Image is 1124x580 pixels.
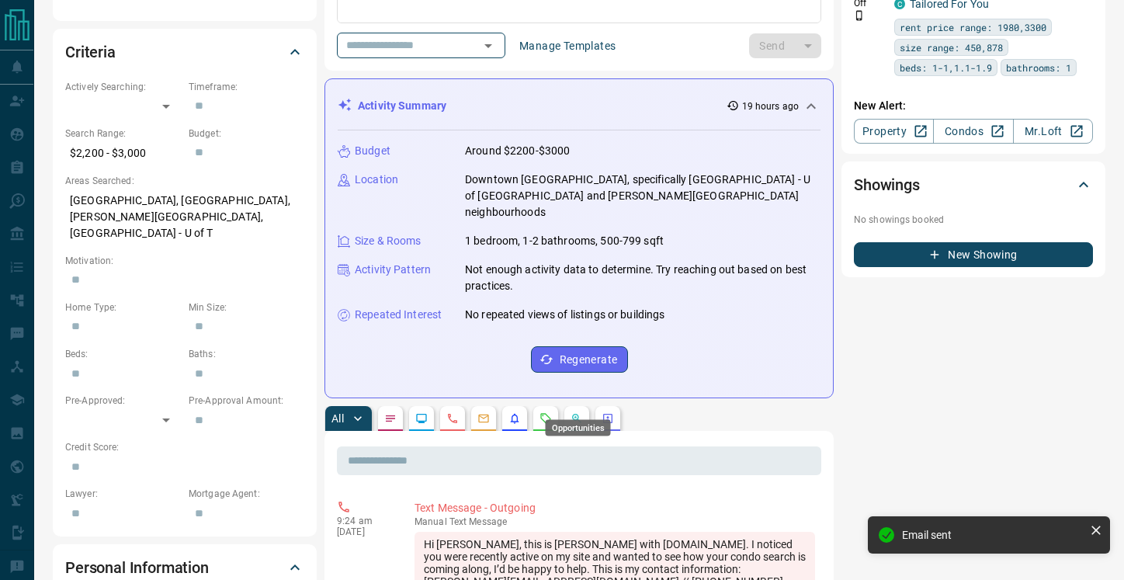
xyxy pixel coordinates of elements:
p: 9:24 am [337,516,391,526]
svg: Requests [539,412,552,425]
p: Home Type: [65,300,181,314]
div: Email sent [902,529,1084,541]
h2: Personal Information [65,555,209,580]
h2: Showings [854,172,920,197]
p: Text Message - Outgoing [415,500,815,516]
a: Mr.Loft [1013,119,1093,144]
div: Criteria [65,33,304,71]
svg: Lead Browsing Activity [415,412,428,425]
svg: Calls [446,412,459,425]
p: Activity Pattern [355,262,431,278]
p: 19 hours ago [742,99,799,113]
p: Search Range: [65,127,181,141]
p: Lawyer: [65,487,181,501]
p: Activity Summary [358,98,446,114]
div: Opportunities [546,420,611,436]
p: Areas Searched: [65,174,304,188]
p: Timeframe: [189,80,304,94]
p: Pre-Approval Amount: [189,394,304,408]
svg: Notes [384,412,397,425]
span: bathrooms: 1 [1006,60,1071,75]
div: split button [749,33,821,58]
p: No repeated views of listings or buildings [465,307,665,323]
p: Min Size: [189,300,304,314]
button: Manage Templates [510,33,625,58]
p: New Alert: [854,98,1093,114]
button: New Showing [854,242,1093,267]
span: size range: 450,878 [900,40,1003,55]
p: 1 bedroom, 1-2 bathrooms, 500-799 sqft [465,233,664,249]
p: Budget [355,143,390,159]
svg: Push Notification Only [854,10,865,21]
button: Regenerate [531,346,628,373]
p: Repeated Interest [355,307,442,323]
p: Text Message [415,516,815,527]
p: Location [355,172,398,188]
p: [DATE] [337,526,391,537]
p: All [331,413,344,424]
p: Credit Score: [65,440,304,454]
svg: Listing Alerts [508,412,521,425]
a: Property [854,119,934,144]
p: Actively Searching: [65,80,181,94]
h2: Criteria [65,40,116,64]
p: Size & Rooms [355,233,421,249]
span: manual [415,516,447,527]
div: Showings [854,166,1093,203]
p: Not enough activity data to determine. Try reaching out based on best practices. [465,262,820,294]
p: Budget: [189,127,304,141]
p: No showings booked [854,213,1093,227]
p: Downtown [GEOGRAPHIC_DATA], specifically [GEOGRAPHIC_DATA] - U of [GEOGRAPHIC_DATA] and [PERSON_N... [465,172,820,221]
p: [GEOGRAPHIC_DATA], [GEOGRAPHIC_DATA], [PERSON_NAME][GEOGRAPHIC_DATA], [GEOGRAPHIC_DATA] - U of T [65,188,304,246]
p: Beds: [65,347,181,361]
a: Condos [933,119,1013,144]
p: Motivation: [65,254,304,268]
div: Activity Summary19 hours ago [338,92,820,120]
button: Open [477,35,499,57]
svg: Emails [477,412,490,425]
p: Baths: [189,347,304,361]
span: beds: 1-1,1.1-1.9 [900,60,992,75]
p: Pre-Approved: [65,394,181,408]
span: rent price range: 1980,3300 [900,19,1046,35]
p: $2,200 - $3,000 [65,141,181,166]
p: Mortgage Agent: [189,487,304,501]
p: Around $2200-$3000 [465,143,570,159]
